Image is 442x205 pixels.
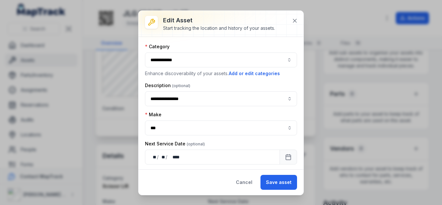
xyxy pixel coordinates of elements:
button: Cancel [230,175,258,190]
button: Save asset [260,175,297,190]
div: Start tracking the location and history of your assets. [163,25,275,31]
button: Add or edit categories [228,70,280,77]
label: Make [145,111,161,118]
input: asset-edit:description-label [145,91,297,106]
div: / [157,154,159,160]
button: Calendar [280,150,297,165]
div: month, [159,154,166,160]
label: Description [145,82,190,89]
h3: Edit asset [163,16,275,25]
label: Next Service Date [145,141,205,147]
div: day, [150,154,157,160]
input: asset-edit:cf[9e2fc107-2520-4a87-af5f-f70990c66785]-label [145,120,297,135]
p: Enhance discoverability of your assets. [145,70,297,77]
label: Category [145,43,170,50]
div: / [166,154,168,160]
div: year, [168,154,180,160]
